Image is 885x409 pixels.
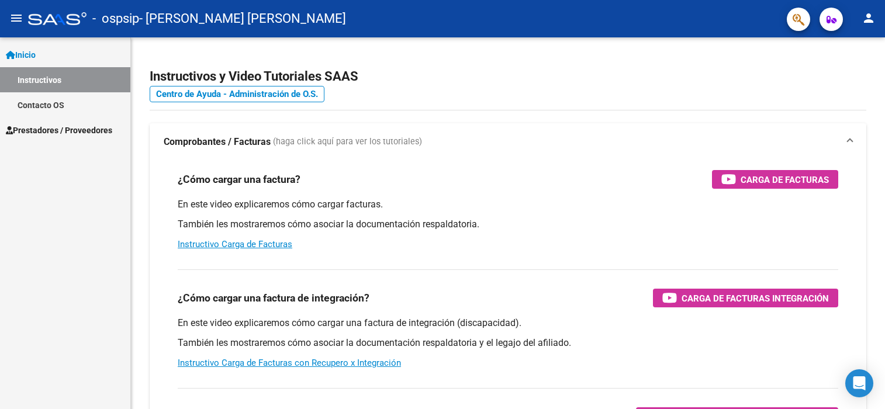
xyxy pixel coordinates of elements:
p: En este video explicaremos cómo cargar una factura de integración (discapacidad). [178,317,838,330]
p: También les mostraremos cómo asociar la documentación respaldatoria. [178,218,838,231]
button: Carga de Facturas [712,170,838,189]
h3: ¿Cómo cargar una factura de integración? [178,290,369,306]
span: (haga click aquí para ver los tutoriales) [273,136,422,148]
mat-icon: person [862,11,876,25]
h3: ¿Cómo cargar una factura? [178,171,300,188]
mat-expansion-panel-header: Comprobantes / Facturas (haga click aquí para ver los tutoriales) [150,123,866,161]
span: Carga de Facturas Integración [682,291,829,306]
a: Instructivo Carga de Facturas con Recupero x Integración [178,358,401,368]
button: Carga de Facturas Integración [653,289,838,307]
a: Centro de Ayuda - Administración de O.S. [150,86,324,102]
strong: Comprobantes / Facturas [164,136,271,148]
mat-icon: menu [9,11,23,25]
p: También les mostraremos cómo asociar la documentación respaldatoria y el legajo del afiliado. [178,337,838,349]
p: En este video explicaremos cómo cargar facturas. [178,198,838,211]
h2: Instructivos y Video Tutoriales SAAS [150,65,866,88]
span: Inicio [6,48,36,61]
span: Prestadores / Proveedores [6,124,112,137]
div: Open Intercom Messenger [845,369,873,397]
span: - ospsip [92,6,139,32]
span: Carga de Facturas [741,172,829,187]
a: Instructivo Carga de Facturas [178,239,292,249]
span: - [PERSON_NAME] [PERSON_NAME] [139,6,346,32]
